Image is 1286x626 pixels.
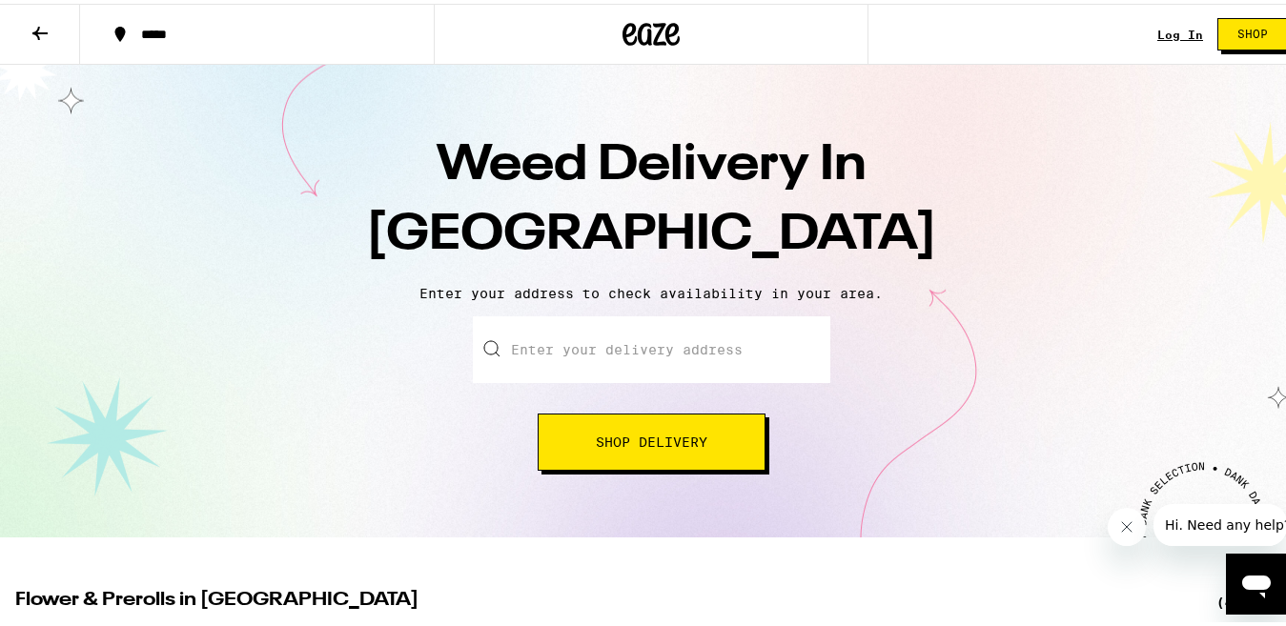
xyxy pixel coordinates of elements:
h2: Flower & Prerolls in [GEOGRAPHIC_DATA] [15,587,1194,610]
p: Enter your address to check availability in your area. [19,282,1283,297]
button: Shop Delivery [538,410,765,467]
iframe: Close message [1108,504,1146,542]
h1: Weed Delivery In [317,128,985,267]
span: Shop Delivery [596,432,707,445]
span: Hi. Need any help? [11,13,137,29]
a: Log In [1157,25,1203,37]
input: Enter your delivery address [473,313,830,379]
span: [GEOGRAPHIC_DATA] [366,207,937,256]
span: Shop [1237,25,1268,36]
